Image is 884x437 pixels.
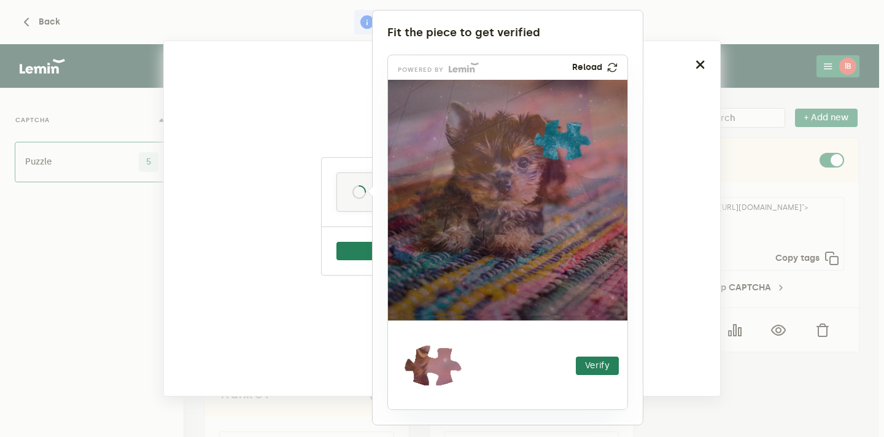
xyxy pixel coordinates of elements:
button: Verify [576,357,619,375]
img: refresh.png [607,63,618,72]
p: powered by [398,68,444,72]
img: Lemin logo [449,63,479,72]
div: Fit the piece to get verified [387,25,628,40]
p: Reload [572,63,602,72]
img: 57d4d06a-5641-4b71-88a7-4c99d27a4742.png [388,80,809,320]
